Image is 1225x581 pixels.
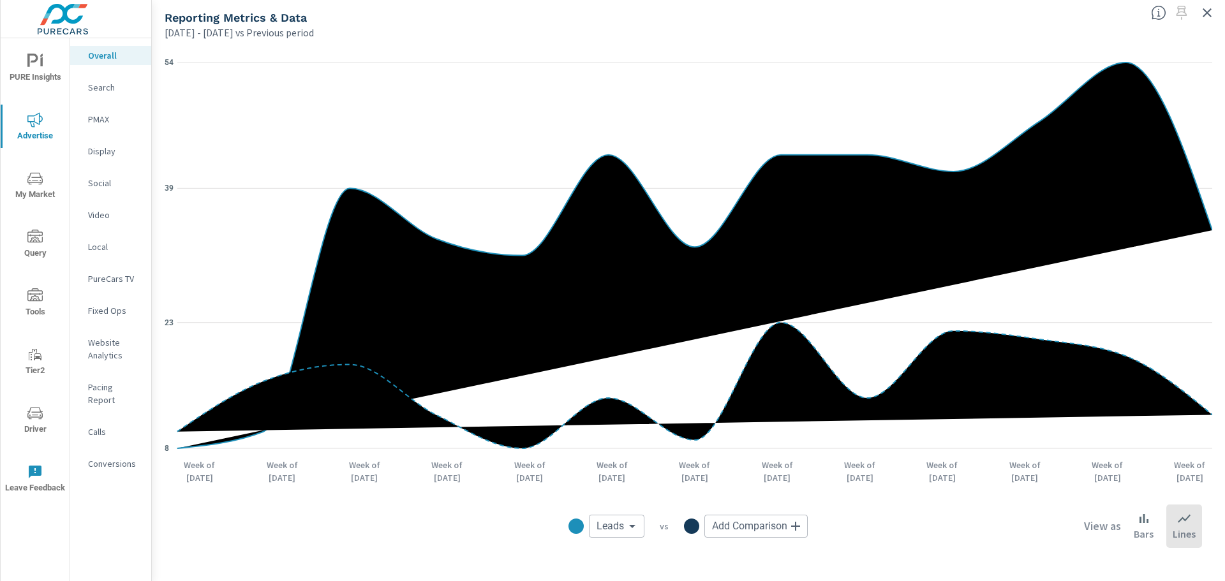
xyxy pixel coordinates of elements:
p: Week of [DATE] [342,459,387,484]
div: Display [70,142,151,161]
span: Query [4,230,66,261]
p: Website Analytics [88,336,141,362]
p: Week of [DATE] [507,459,552,484]
p: Lines [1173,526,1196,541]
p: vs [644,520,684,532]
span: My Market [4,171,66,202]
div: Add Comparison [704,515,808,538]
span: Leave Feedback [4,464,66,496]
span: Add Comparison [712,520,787,533]
p: Pacing Report [88,381,141,406]
p: Week of [DATE] [425,459,470,484]
p: Week of [DATE] [838,459,882,484]
div: Social [70,173,151,193]
div: Local [70,237,151,256]
p: Week of [DATE] [1168,459,1212,484]
span: Leads [597,520,624,533]
div: Calls [70,422,151,441]
p: PMAX [88,113,141,126]
p: Week of [DATE] [1085,459,1130,484]
div: Pacing Report [70,378,151,409]
span: Understand performance data overtime and see how metrics compare to each other. [1151,5,1166,20]
div: PMAX [70,110,151,129]
p: Overall [88,49,141,62]
p: Week of [DATE] [590,459,634,484]
p: [DATE] - [DATE] vs Previous period [165,25,314,40]
p: Week of [DATE] [1002,459,1047,484]
h5: Reporting Metrics & Data [165,11,307,24]
p: Week of [DATE] [920,459,965,484]
div: Search [70,78,151,97]
p: Conversions [88,457,141,470]
p: Fixed Ops [88,304,141,317]
span: Advertise [4,112,66,143]
p: Local [88,240,141,253]
text: 39 [165,184,174,193]
p: Social [88,177,141,189]
p: Bars [1134,526,1154,541]
p: Week of [DATE] [260,459,304,484]
p: Calls [88,425,141,438]
text: 23 [165,318,174,327]
div: PureCars TV [70,269,151,288]
text: 54 [165,58,174,67]
div: Overall [70,46,151,65]
div: Video [70,205,151,224]
div: Website Analytics [70,333,151,365]
span: PURE Insights [4,54,66,85]
p: Week of [DATE] [755,459,799,484]
p: Week of [DATE] [177,459,222,484]
p: Week of [DATE] [672,459,717,484]
p: Search [88,81,141,94]
div: Fixed Ops [70,301,151,320]
div: nav menu [1,38,70,508]
span: Tier2 [4,347,66,378]
span: Select a preset date range to save this widget [1171,3,1192,23]
span: Driver [4,406,66,437]
div: Leads [589,515,644,538]
text: 8 [165,444,169,453]
h6: View as [1084,520,1121,533]
span: Tools [4,288,66,320]
p: Video [88,209,141,221]
div: Conversions [70,454,151,473]
p: PureCars TV [88,272,141,285]
p: Display [88,145,141,158]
